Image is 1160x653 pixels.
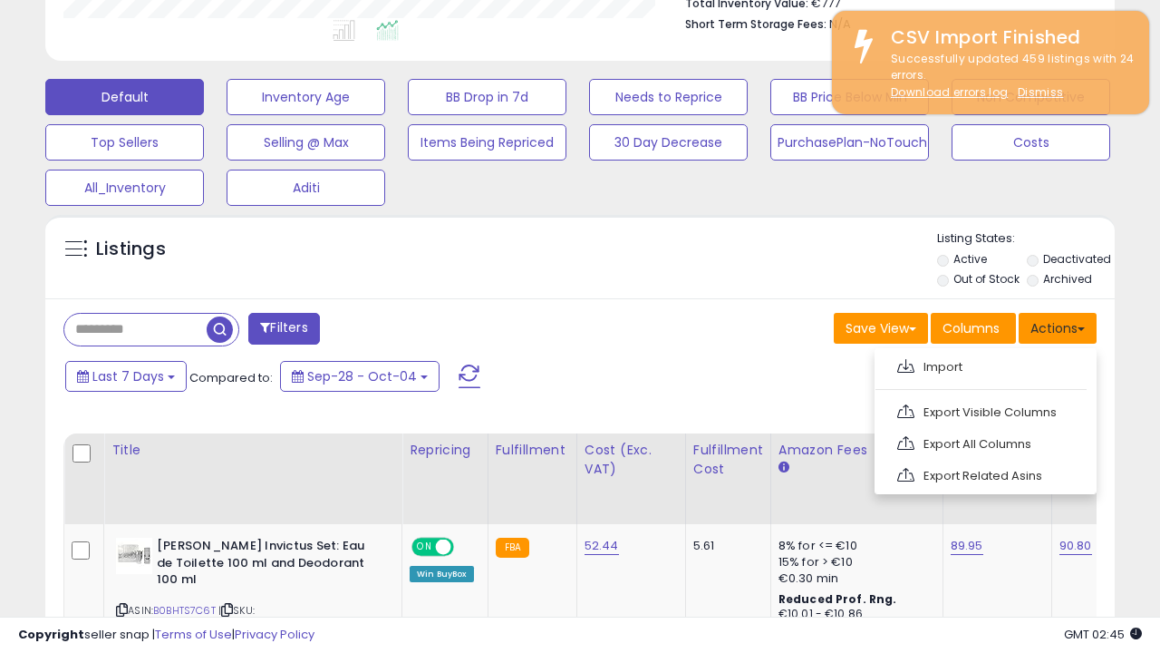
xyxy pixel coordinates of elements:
div: €0.30 min [778,570,929,587]
div: Cost (Exc. VAT) [585,441,678,479]
strong: Copyright [18,626,84,643]
b: Reduced Prof. Rng. [778,591,897,607]
button: Save View [834,313,928,344]
button: Sep-28 - Oct-04 [280,361,440,392]
button: Top Sellers [45,124,204,161]
button: Inventory Age [227,79,385,115]
div: Win BuyBox [410,566,474,582]
label: Deactivated [1043,251,1111,267]
button: Actions [1019,313,1097,344]
button: Filters [248,313,319,345]
button: Last 7 Days [65,361,187,392]
div: 8% for <= €10 [778,538,929,554]
button: Items Being Repriced [408,124,566,161]
button: All_Inventory [45,170,204,206]
button: PurchasePlan-NoTouch [770,124,929,161]
button: Costs [952,124,1110,161]
p: Listing States: [937,230,1115,248]
a: Export All Columns [884,430,1083,458]
u: Dismiss [1018,84,1063,100]
a: 89.95 [951,537,983,555]
button: Aditi [227,170,385,206]
h5: Listings [96,237,166,262]
a: Export Visible Columns [884,398,1083,426]
div: Title [111,441,394,460]
span: ON [413,540,436,555]
label: Archived [1043,271,1092,287]
button: BB Price Below Min [770,79,929,115]
button: 30 Day Decrease [589,124,748,161]
span: N/A [829,15,851,33]
button: BB Drop in 7d [408,79,566,115]
button: Default [45,79,204,115]
span: Last 7 Days [92,367,164,385]
a: Download errors log [891,84,1008,100]
span: 2025-10-12 02:45 GMT [1064,626,1142,643]
a: Export Related Asins [884,462,1083,490]
label: Out of Stock [953,271,1020,287]
div: Amazon Fees [778,441,935,460]
span: OFF [451,540,480,555]
span: Sep-28 - Oct-04 [307,367,417,385]
b: Short Term Storage Fees: [685,16,826,32]
small: FBA [496,538,529,558]
button: Columns [931,313,1016,344]
button: Needs to Reprice [589,79,748,115]
a: Import [884,353,1083,381]
div: Fulfillment [496,441,569,460]
img: 41SHpQeEb7L._SL40_.jpg [116,538,152,574]
div: 5.61 [693,538,757,554]
label: Active [953,251,987,267]
div: Fulfillment Cost [693,441,763,479]
a: Terms of Use [155,626,232,643]
div: ASIN: [116,538,388,652]
div: Repricing [410,441,480,460]
div: CSV Import Finished [877,24,1136,51]
a: 52.44 [585,537,619,555]
small: Amazon Fees. [778,460,789,476]
span: Compared to: [189,369,273,386]
div: seller snap | | [18,627,314,644]
a: Privacy Policy [235,626,314,643]
span: Columns [942,319,1000,337]
b: [PERSON_NAME] Invictus Set: Eau de Toilette 100 ml and Deodorant 100 ml [157,538,377,593]
div: 15% for > €10 [778,554,929,570]
div: Successfully updated 459 listings with 24 errors. [877,51,1136,102]
button: Selling @ Max [227,124,385,161]
a: 90.80 [1059,537,1092,555]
